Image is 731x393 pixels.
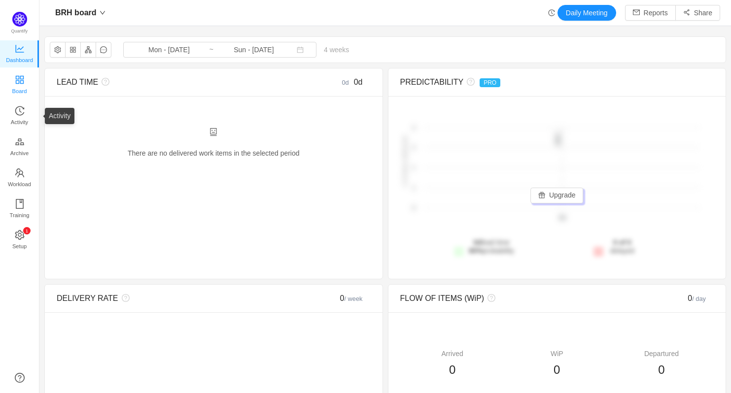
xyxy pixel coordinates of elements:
i: icon: question-circle [98,78,109,86]
tspan: 0d [559,214,565,221]
span: 0 [340,294,363,302]
tspan: 1 [412,185,415,191]
span: 0d [354,78,363,86]
a: Training [15,199,25,219]
button: Daily Meeting [557,5,616,21]
small: / day [692,295,706,302]
input: End date [214,44,294,55]
span: Archive [10,143,29,163]
span: BRH board [55,5,97,21]
button: icon: appstore [65,42,81,58]
i: icon: setting [15,230,25,240]
a: icon: settingSetup [15,230,25,250]
i: icon: history [15,106,25,116]
button: icon: apartment [80,42,96,58]
a: Workload [15,168,25,188]
span: 0 [658,363,664,376]
i: icon: robot [209,128,217,136]
small: 0d [342,79,353,86]
i: icon: book [15,199,25,209]
sup: 1 [23,227,31,234]
div: WiP [505,349,609,359]
span: lead time [469,238,514,255]
strong: 80% [469,247,483,255]
tspan: 0 [412,205,415,211]
span: 0 [449,363,455,376]
i: icon: team [15,168,25,178]
i: icon: question-circle [463,78,475,86]
button: icon: share-altShare [675,5,720,21]
span: 4 weeks [316,46,356,54]
span: LEAD TIME [57,78,98,86]
a: Archive [15,137,25,157]
i: icon: history [548,9,555,16]
i: icon: calendar [297,46,304,53]
button: icon: setting [50,42,66,58]
p: 1 [25,227,28,234]
a: Activity [15,106,25,126]
tspan: 2 [412,125,415,131]
span: Setup [12,236,27,256]
div: DELIVERY RATE [57,293,292,304]
i: icon: line-chart [15,44,25,54]
input: Start date [129,44,209,55]
span: probability [469,247,514,255]
i: icon: gold [15,137,25,147]
button: icon: mailReports [625,5,676,21]
div: Departured [609,349,714,359]
span: Training [9,205,29,225]
span: Activity [11,112,28,132]
a: icon: question-circle [15,373,25,383]
tspan: 2 [412,145,415,151]
tspan: 1 [412,165,415,171]
i: icon: question-circle [484,294,495,302]
div: 0 [635,293,714,304]
span: Workload [8,174,31,194]
div: FLOW OF ITEMS (WiP) [400,293,635,304]
div: PREDICTABILITY [400,76,635,88]
i: icon: down [100,10,105,16]
strong: 0 of 0 [613,238,631,246]
i: icon: appstore [15,75,25,85]
span: PRO [480,78,500,87]
div: Arrived [400,349,505,359]
span: delayed [610,238,634,255]
span: Dashboard [6,50,33,70]
small: / week [345,295,363,302]
text: # of items delivered [402,136,408,187]
span: 0 [554,363,560,376]
a: Board [15,75,25,95]
i: icon: question-circle [118,294,130,302]
img: Quantify [12,12,27,27]
span: Board [12,81,27,101]
a: Dashboard [15,44,25,64]
button: icon: giftUpgrade [530,188,584,203]
button: icon: message [96,42,111,58]
span: Quantify [11,29,28,33]
strong: 0d [474,238,482,246]
div: There are no delivered work items in the selected period [57,128,371,169]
